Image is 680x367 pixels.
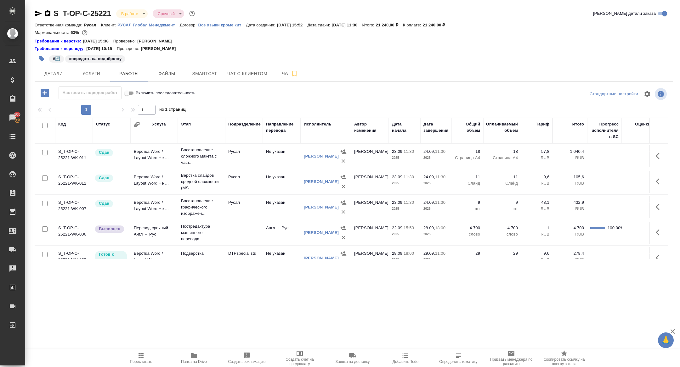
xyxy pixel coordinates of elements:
p: 1 [524,225,549,231]
button: Создать счет на предоплату [273,349,326,367]
p: 9 [486,199,518,206]
span: Услуги [76,70,106,78]
div: Тариф [536,121,549,127]
p: страница [486,257,518,263]
button: В работе [119,11,140,16]
p: 11:00 [435,251,445,256]
p: [PERSON_NAME] [137,38,177,44]
p: Проверено: [117,46,141,52]
p: 2025 [392,180,417,186]
p: К оплате: [403,23,423,27]
p: слово [455,231,480,237]
a: [PERSON_NAME] [304,256,339,260]
p: 278,4 [556,250,584,257]
p: Восстановление графического изображен... [181,198,222,217]
p: RUB [556,206,584,212]
p: 11:30 [435,200,445,205]
button: Удалить [339,156,348,166]
p: РУСАЛ Глобал Менеджмент [117,23,180,27]
p: 11:30 [435,175,445,179]
p: Страница А4 [486,155,518,161]
p: 9 [455,199,480,206]
p: 11:30 [404,149,414,154]
p: RUB [524,180,549,186]
p: Сдан [99,200,109,207]
span: из 1 страниц [159,106,186,115]
button: Добавить Todo [379,349,432,367]
div: Код [58,121,66,127]
span: Включить последовательность [136,90,195,96]
p: Готов к работе [99,251,123,264]
td: Не указан [263,171,301,193]
p: 2025 [392,231,417,237]
div: Менеджер проверил работу исполнителя, передает ее на следующий этап [94,199,127,208]
div: Услуга [152,121,166,127]
td: [PERSON_NAME] [351,222,389,244]
span: Чат [275,70,305,77]
div: Исполнитель завершил работу [94,225,127,233]
span: Призвать менеджера по развитию [489,357,534,366]
button: Заявка на доставку [326,349,379,367]
p: Слайд [455,180,480,186]
p: 11 [486,174,518,180]
p: 18 [455,148,480,155]
p: 48,1 [524,199,549,206]
p: RUB [524,155,549,161]
div: Направление перевода [266,121,297,134]
td: Русал [225,171,263,193]
button: Здесь прячутся важные кнопки [652,174,667,189]
p: RUB [556,231,584,237]
button: Назначить [339,223,348,233]
div: 100.00% [608,225,619,231]
a: 100 [2,110,24,125]
p: Итого: [362,23,376,27]
a: [PERSON_NAME] [304,179,339,184]
td: Не указан [263,247,301,269]
span: Работы [114,70,144,78]
button: Папка на Drive [167,349,220,367]
span: передать на подвёрстку [65,56,126,61]
p: 21 240,00 ₽ [376,23,403,27]
p: 29.09, [423,251,435,256]
p: 432,9 [556,199,584,206]
td: S_T-OP-C-25221-WK-011 [55,145,93,167]
div: Прогресс исполнителя в SC [590,121,619,140]
div: Этап [181,121,191,127]
button: 6557.30 RUB; [81,29,89,37]
p: RUB [556,180,584,186]
p: 2025 [392,206,417,212]
p: 22.09, [392,225,404,230]
div: Оценка [635,121,650,127]
p: 24.09, [423,149,435,154]
button: Призвать менеджера по развитию [485,349,538,367]
p: 11:30 [435,149,445,154]
svg: Подписаться [291,70,298,77]
p: Клиент: [101,23,117,27]
span: Настроить таблицу [640,86,655,102]
p: 63% [71,30,80,35]
div: Исполнитель [304,121,331,127]
p: RUB [524,257,549,263]
p: 9,6 [524,250,549,257]
button: Здесь прячутся важные кнопки [652,199,667,214]
p: 2025 [392,257,417,263]
button: Здесь прячутся важные кнопки [652,225,667,240]
button: Назначить [339,198,348,207]
p: 4 700 [486,225,518,231]
p: 11 [455,174,480,180]
button: Скопировать ссылку [44,10,51,17]
p: 18:00 [435,225,445,230]
div: Подразделение [228,121,261,127]
p: [PERSON_NAME] [141,46,180,52]
span: Скопировать ссылку на оценку заказа [541,357,587,366]
p: 18 [486,148,518,155]
p: RUB [556,155,584,161]
button: Доп статусы указывают на важность/срочность заказа [188,9,196,18]
p: 29 [455,250,480,257]
a: [PERSON_NAME] [304,230,339,235]
p: Проверено: [113,38,138,44]
span: 100 [10,111,25,118]
p: Слайд [486,180,518,186]
p: 23.09, [392,200,404,205]
div: Дата завершения [423,121,449,134]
